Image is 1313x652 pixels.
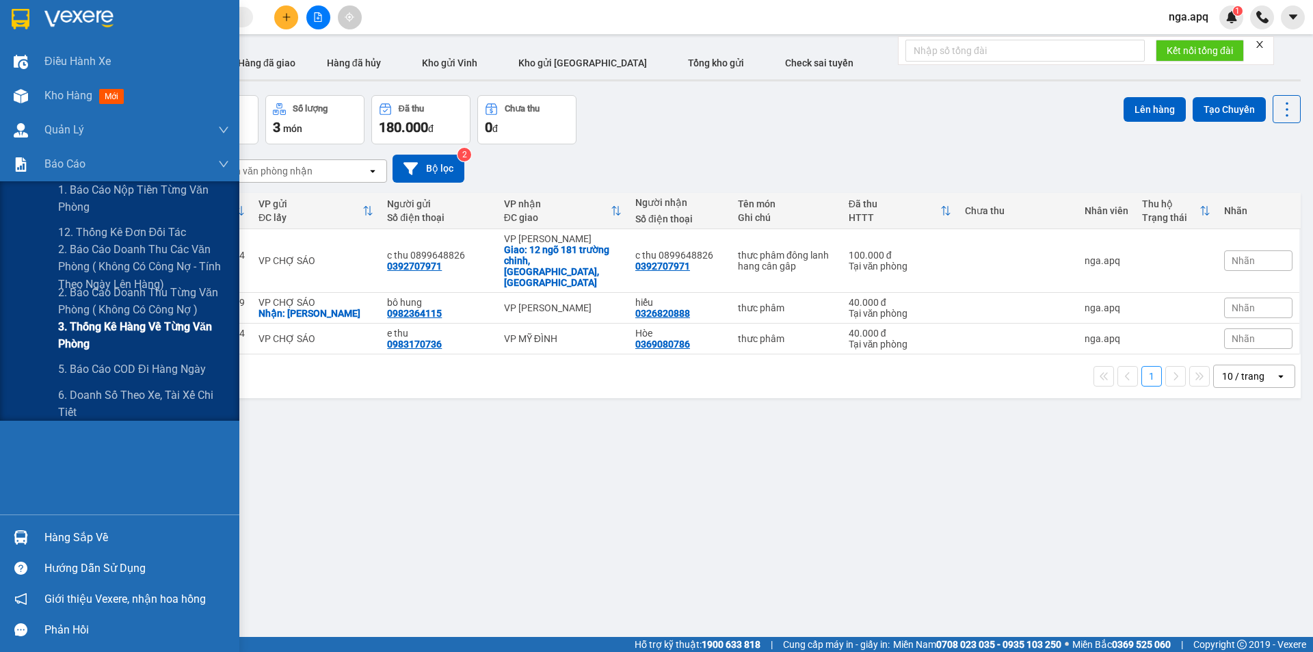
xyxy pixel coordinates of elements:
[387,308,442,319] div: 0982364115
[258,212,362,223] div: ĐC lấy
[1158,8,1219,25] span: nga.apq
[785,57,853,68] span: Check sai tuyến
[1142,212,1199,223] div: Trạng thái
[738,198,835,209] div: Tên món
[965,205,1071,216] div: Chưa thu
[518,57,647,68] span: Kho gửi [GEOGRAPHIC_DATA]
[170,75,250,89] span: SA1410250934
[738,302,835,313] div: thưc phâm
[345,12,354,22] span: aim
[635,328,724,339] div: Hòe
[849,261,951,272] div: Tại văn phòng
[14,623,27,636] span: message
[492,123,498,134] span: đ
[14,123,28,138] img: warehouse-icon
[371,95,470,144] button: Đã thu180.000đ
[51,58,163,94] span: [GEOGRAPHIC_DATA], [GEOGRAPHIC_DATA] ↔ [GEOGRAPHIC_DATA]
[387,297,490,308] div: bô hung
[771,637,773,652] span: |
[218,159,229,170] span: down
[44,53,111,70] span: Điều hành xe
[218,125,229,135] span: down
[282,12,291,22] span: plus
[485,119,492,135] span: 0
[58,318,229,352] span: 3. Thống kê hàng về từng văn phòng
[504,302,622,313] div: VP [PERSON_NAME]
[1235,6,1240,16] span: 1
[893,637,1061,652] span: Miền Nam
[387,212,490,223] div: Số điện thoại
[1065,642,1069,647] span: ⚪️
[1135,193,1217,229] th: Toggle SortBy
[258,255,373,266] div: VP CHỢ SÁO
[8,41,46,109] img: logo
[497,193,628,229] th: Toggle SortBy
[1237,640,1247,649] span: copyright
[1167,43,1233,58] span: Kết nối tổng đài
[44,620,229,640] div: Phản hồi
[422,57,477,68] span: Kho gửi Vinh
[258,198,362,209] div: VP gửi
[387,250,490,261] div: c thu 0899648826
[58,241,229,292] span: 2. Báo cáo doanh thu các văn phòng ( không có công nợ - tính theo ngày lên hàng)
[635,197,724,208] div: Người nhận
[53,97,163,112] strong: PHIẾU GỬI HÀNG
[849,297,951,308] div: 40.000 đ
[635,637,760,652] span: Hỗ trợ kỹ thuật:
[1181,637,1183,652] span: |
[44,527,229,548] div: Hàng sắp về
[635,213,724,224] div: Số điện thoại
[12,9,29,29] img: logo-vxr
[379,119,428,135] span: 180.000
[1085,205,1128,216] div: Nhân viên
[1142,198,1199,209] div: Thu hộ
[783,637,890,652] span: Cung cấp máy in - giấy in:
[99,89,124,104] span: mới
[1085,302,1128,313] div: nga.apq
[58,224,186,241] span: 12. Thống kê đơn đối tác
[59,11,157,55] strong: CHUYỂN PHÁT NHANH AN PHÚ QUÝ
[635,261,690,272] div: 0392707971
[14,592,27,605] span: notification
[1072,637,1171,652] span: Miền Bắc
[1233,6,1243,16] sup: 1
[44,89,92,102] span: Kho hàng
[457,148,471,161] sup: 2
[1281,5,1305,29] button: caret-down
[1225,11,1238,23] img: icon-new-feature
[842,193,958,229] th: Toggle SortBy
[58,387,229,421] span: 6. Doanh số theo xe, tài xế chi tiết
[387,339,442,350] div: 0983170736
[504,333,622,344] div: VP MỸ ĐÌNH
[1222,369,1264,383] div: 10 / trang
[44,558,229,579] div: Hướng dẫn sử dụng
[387,198,490,209] div: Người gửi
[367,166,378,177] svg: open
[635,250,724,261] div: c thu 0899648826
[44,155,85,172] span: Báo cáo
[1232,333,1255,344] span: Nhãn
[1232,255,1255,266] span: Nhãn
[504,198,611,209] div: VP nhận
[44,121,84,138] span: Quản Lý
[905,40,1145,62] input: Nhập số tổng đài
[505,104,540,114] div: Chưa thu
[273,119,280,135] span: 3
[293,104,328,114] div: Số lượng
[1085,333,1128,344] div: nga.apq
[1232,302,1255,313] span: Nhãn
[1275,371,1286,382] svg: open
[635,339,690,350] div: 0369080786
[14,157,28,172] img: solution-icon
[738,333,835,344] div: thưc phâm
[14,562,27,575] span: question-circle
[327,57,381,68] span: Hàng đã hủy
[849,198,940,209] div: Đã thu
[58,181,229,216] span: 1. Báo cáo nộp tiền từng văn phòng
[1287,11,1299,23] span: caret-down
[504,233,622,244] div: VP [PERSON_NAME]
[849,250,951,261] div: 100.000 đ
[936,639,1061,650] strong: 0708 023 035 - 0935 103 250
[504,212,611,223] div: ĐC giao
[393,155,464,183] button: Bộ lọc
